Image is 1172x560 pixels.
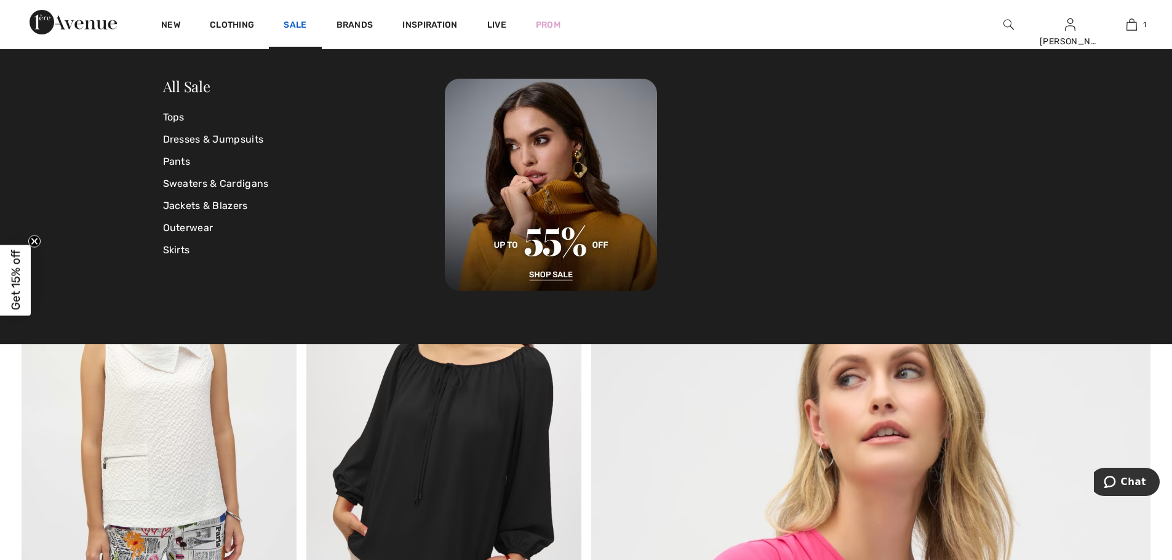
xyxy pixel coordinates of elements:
a: Outerwear [163,217,445,239]
a: Live [487,18,506,31]
iframe: Opens a widget where you can chat to one of our agents [1094,468,1160,499]
a: Clothing [210,20,254,33]
a: All Sale [163,76,210,96]
a: New [161,20,180,33]
img: 1ère Avenue [30,10,117,34]
a: Pants [163,151,445,173]
a: Tops [163,106,445,128]
a: Sign In [1065,18,1075,30]
span: 1 [1143,19,1146,30]
a: Jackets & Blazers [163,195,445,217]
img: My Bag [1126,17,1137,32]
a: Brands [337,20,373,33]
button: Close teaser [28,235,41,247]
a: Skirts [163,239,445,261]
span: Inspiration [402,20,457,33]
img: 250821105649_17b5388b6da43.jpg [445,79,657,291]
a: 1 [1101,17,1162,32]
img: search the website [1003,17,1014,32]
a: Sale [284,20,306,33]
a: Prom [536,18,560,31]
a: Sweaters & Cardigans [163,173,445,195]
a: Dresses & Jumpsuits [163,128,445,151]
div: [PERSON_NAME] [1040,35,1100,48]
span: Get 15% off [9,250,23,310]
img: My Info [1065,17,1075,32]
